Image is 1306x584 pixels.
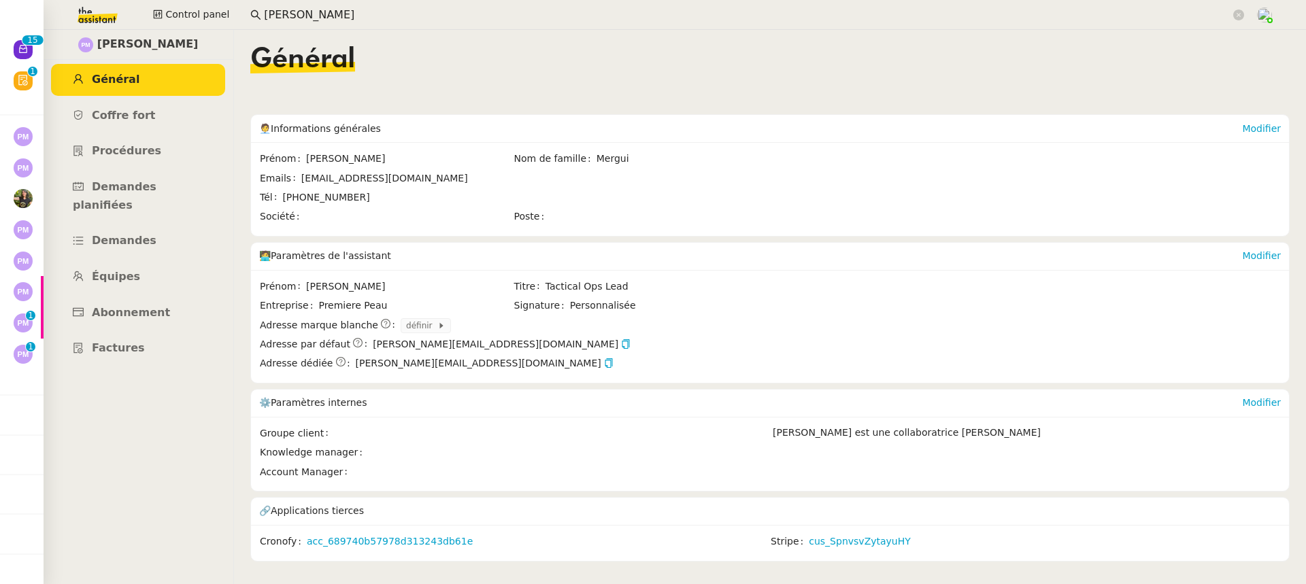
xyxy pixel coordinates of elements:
a: Demandes [51,225,225,257]
a: Modifier [1242,123,1281,134]
a: Coffre fort [51,100,225,132]
span: Cronofy [260,534,307,549]
img: svg [14,127,33,146]
span: Procédures [92,144,161,157]
span: Nom de famille [514,151,597,167]
span: Demandes planifiées [73,180,156,211]
div: 🔗 [259,498,1281,525]
a: Général [51,64,225,96]
span: Mergui [597,151,767,167]
span: [PERSON_NAME] [97,35,199,54]
span: Adresse dédiée [260,356,333,371]
p: 5 [33,35,38,48]
nz-badge-sup: 1 [26,342,35,351]
span: Entreprise [260,298,318,313]
span: Paramètres de l'assistant [271,250,391,261]
span: [PERSON_NAME][EMAIL_ADDRESS][DOMAIN_NAME] [373,337,631,352]
a: Modifier [1242,397,1281,408]
span: Prénom [260,279,306,294]
span: Général [92,73,139,86]
img: svg [14,220,33,239]
span: Control panel [165,7,229,22]
img: svg [14,158,33,177]
p: 1 [30,67,35,79]
p: 1 [27,35,33,48]
div: ⚙️ [259,390,1242,417]
span: Personnalisée [570,298,636,313]
span: définir [406,319,437,332]
span: Paramètres internes [271,397,367,408]
div: 🧑‍💻 [259,243,1242,270]
p: 1 [28,342,33,354]
img: 59e8fd3f-8fb3-40bf-a0b4-07a768509d6a [14,189,33,208]
input: Rechercher [264,6,1230,24]
span: Informations générales [271,123,381,134]
span: Knowledge manager [260,445,368,460]
img: svg [14,313,33,332]
span: Emails [260,171,301,186]
span: Applications tierces [271,505,364,516]
span: Adresse marque blanche [260,317,378,333]
p: 1 [28,311,33,323]
span: [PERSON_NAME][EMAIL_ADDRESS][DOMAIN_NAME] [356,356,614,371]
nz-badge-sup: 1 [26,311,35,320]
span: [PERSON_NAME] [306,151,512,167]
span: Poste [514,209,550,224]
span: Général [250,46,355,73]
a: Abonnement [51,297,225,329]
div: 🧑‍💼 [259,115,1242,142]
img: svg [14,345,33,364]
a: cus_SpnvsvZytayuHY [809,534,911,549]
span: Stripe [771,534,809,549]
span: Titre [514,279,546,294]
span: Groupe client [260,426,334,441]
img: svg [14,282,33,301]
a: Procédures [51,135,225,167]
div: [PERSON_NAME] est une collaboratrice [PERSON_NAME] [773,425,1281,441]
a: acc_689740b57978d313243db61e [307,534,473,549]
a: Modifier [1242,250,1281,261]
a: Équipes [51,261,225,293]
span: Account Manager [260,464,353,480]
img: svg [78,37,93,52]
span: [EMAIL_ADDRESS][DOMAIN_NAME] [301,173,468,184]
span: Demandes [92,234,156,247]
span: Coffre fort [92,109,156,122]
span: Premiere Peau [318,298,512,313]
span: Équipes [92,270,140,283]
span: Signature [514,298,570,313]
img: users%2FyQfMwtYgTqhRP2YHWHmG2s2LYaD3%2Favatar%2Fprofile-pic.png [1257,7,1272,22]
span: Abonnement [92,306,170,319]
nz-badge-sup: 1 [28,67,37,76]
button: Control panel [145,5,237,24]
span: Prénom [260,151,306,167]
nz-badge-sup: 15 [22,35,43,45]
span: [PHONE_NUMBER] [282,192,369,203]
span: Factures [92,341,145,354]
span: [PERSON_NAME] [306,279,512,294]
a: Demandes planifiées [51,171,225,221]
img: svg [14,252,33,271]
span: Tél [260,190,282,205]
span: Société [260,209,305,224]
span: Adresse par défaut [260,337,350,352]
span: Tactical Ops Lead [546,279,767,294]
